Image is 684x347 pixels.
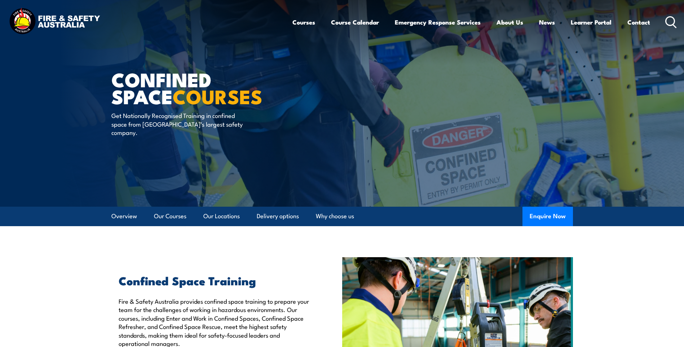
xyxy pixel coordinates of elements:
h1: Confined Space [111,71,290,104]
a: Delivery options [257,207,299,226]
a: Our Locations [203,207,240,226]
button: Enquire Now [522,207,573,226]
a: Learner Portal [571,13,612,32]
strong: COURSES [173,81,262,111]
a: News [539,13,555,32]
h2: Confined Space Training [119,275,309,285]
a: Emergency Response Services [395,13,481,32]
a: Our Courses [154,207,186,226]
a: About Us [497,13,523,32]
a: Overview [111,207,137,226]
a: Contact [627,13,650,32]
p: Get Nationally Recognised Training in confined space from [GEOGRAPHIC_DATA]’s largest safety comp... [111,111,243,136]
a: Courses [292,13,315,32]
a: Why choose us [316,207,354,226]
a: Course Calendar [331,13,379,32]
